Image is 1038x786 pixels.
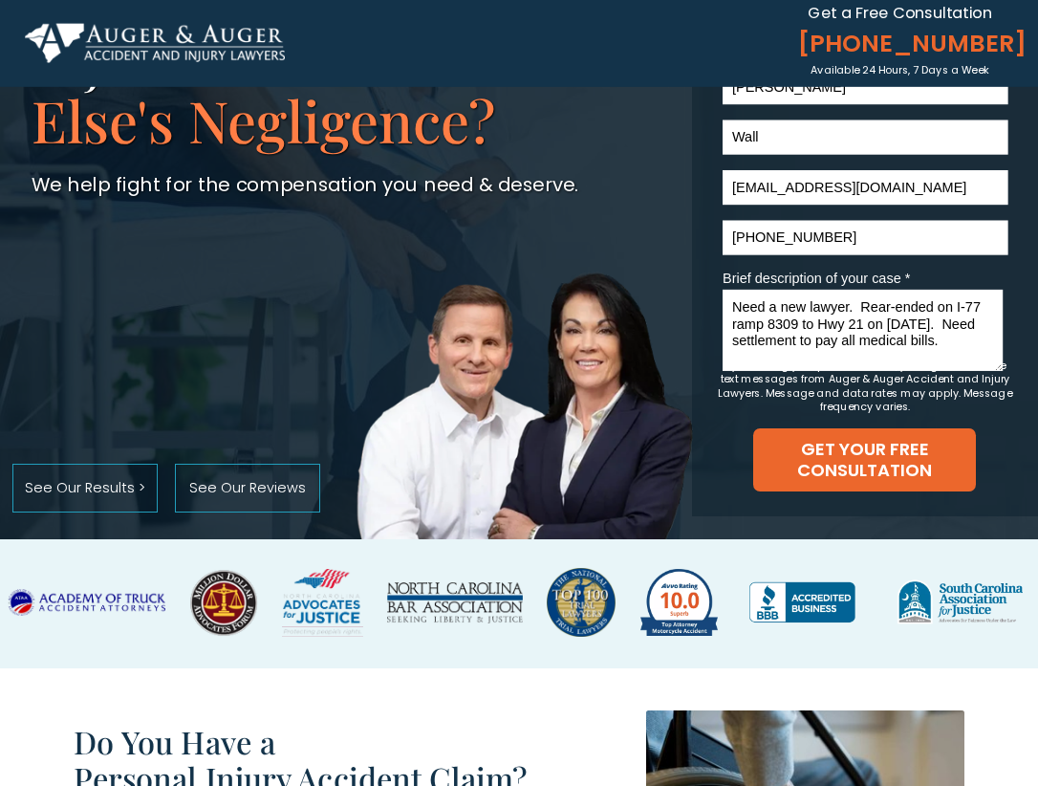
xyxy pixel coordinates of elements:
span: GET YOUR FREE CONSULTATION [753,439,976,480]
a: See Our Results > [12,464,158,513]
a: See Our Reviews [175,464,320,513]
img: Auger & Auger Accident and Injury Lawyers [25,23,285,63]
span: See Our Results > [13,480,157,496]
a: [PHONE_NUMBER] [791,23,1014,64]
img: BBB Accredited Business [742,572,863,634]
span: Do You Have a [74,720,275,761]
img: South Carolina Association forJustice [888,571,1033,634]
img: Top 100 Trial Lawyers [547,568,616,637]
span: See Our Reviews [176,480,319,496]
img: ACADEMY OF TRUCK ACCIDENT ATTORNEYS [8,589,165,616]
span: Get a Free Consultation [808,3,992,25]
span: We help fight for the compensation you need & deserve. [32,172,579,199]
span: By Providing your phone number, you agree to receive text messages from Auger & Auger Accident an... [718,358,1012,414]
img: Avvo Rating 10.0 [640,569,718,636]
input: Phone* [723,221,1008,255]
img: ADVOCATES for JUSTICE [282,569,363,637]
input: Email* [723,170,1008,205]
span: Available 24 Hours, 7 Days a Week [811,63,988,77]
span: Someone Else's Negligence? [32,21,645,158]
input: Last Name* [723,120,1008,155]
img: Million Dollar Advocates Forum [189,569,257,637]
button: GET YOUR FREE CONSULTATION [753,428,976,491]
span: [PHONE_NUMBER] [791,29,1014,58]
span: Brief description of your case * [723,271,910,285]
img: NORTH CAROLINA BAR ASSOCIATION SEEKING LIBERTY & JUSTICE [387,582,522,623]
img: Auger & Auger Accident and Injury Lawyers Founders [353,268,699,539]
input: First Name* [723,70,1008,104]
